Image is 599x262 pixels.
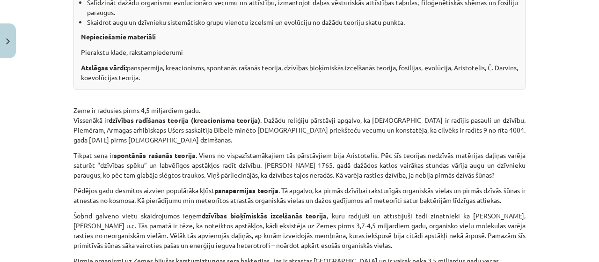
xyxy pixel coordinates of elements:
strong: dzīvības bioķīmiskās izcelšanās teorija [202,211,327,220]
strong: spontānās rašanās teorija [114,151,195,159]
li: Skaidrot augu un dzīvnieku sistemātisko grupu vienotu izcelsmi un evolūciju no dažādu teoriju ska... [87,17,518,27]
strong: Nepieciešamie materiāli [81,32,156,41]
p: Pierakstu klade, rakstampiederumi [81,47,518,57]
strong: dzīvības radīšanas teorija (kreacionisma teorija) [109,116,260,124]
p: Tikpat sena ir . Viens no vispazīstamākajiem tās pārstāvjiem bija Aristotelis. Pēc šīs teorijas n... [73,150,526,180]
p: Šobrīd galveno vietu skaidrojumos ieņem , kuru radījuši un attīstījuši tādi zinātnieki kā [PERSON... [73,211,526,250]
strong: panspermijas teorija [214,186,278,195]
img: icon-close-lesson-0947bae3869378f0d4975bcd49f059093ad1ed9edebbc8119c70593378902aed.svg [6,38,10,45]
p: Pēdējos gadu desmitos aizvien populārāka kļūst . Tā apgalvo, ka pirmās dzīvībai raksturīgās organ... [73,186,526,205]
p: Zeme ir radusies pirms 4,5 miljardiem gadu. Vissenākā ir . Dažādu reliģiju pārstāvji apgalvo, ka ... [73,105,526,145]
strong: Atslēgas vārdi: [81,63,127,72]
